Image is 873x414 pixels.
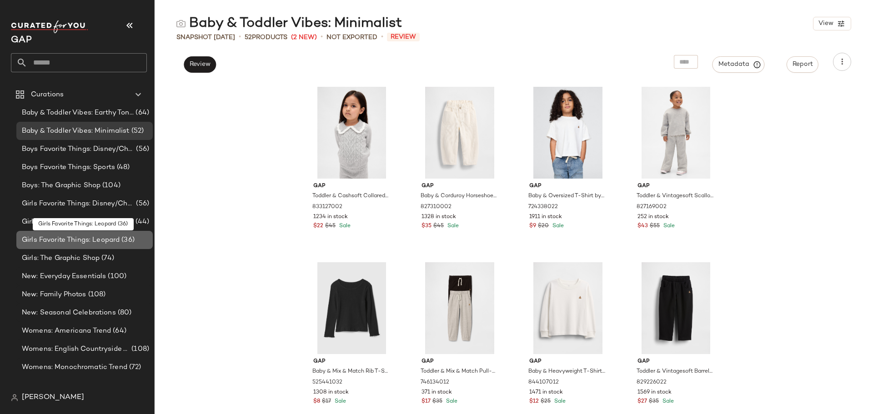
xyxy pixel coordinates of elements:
[528,368,605,376] span: Baby & Heavyweight T-Shirt by Gap New Off White Size 6-12 M
[414,87,506,179] img: cn60630769.jpg
[313,182,390,190] span: Gap
[712,56,765,73] button: Metadata
[312,203,342,211] span: 833127002
[551,223,564,229] span: Sale
[22,108,134,118] span: Baby & Toddler Vibes: Earthy Tones
[650,222,660,230] span: $55
[818,20,833,27] span: View
[189,61,211,68] span: Review
[446,223,459,229] span: Sale
[245,34,252,41] span: 52
[637,398,647,406] span: $27
[528,379,559,387] span: 844107012
[529,222,536,230] span: $9
[326,33,377,42] span: Not Exported
[661,399,674,404] span: Sale
[134,108,149,118] span: (64)
[22,162,115,173] span: Boys Favorite Things: Sports
[322,398,331,406] span: $17
[106,271,126,282] span: (100)
[637,192,713,200] span: Toddler & Vintagesoft Scalloped Sweat Set by Gap Light Grey Size 12-18 M
[22,235,120,245] span: Girls Favorite Things: Leopard
[421,358,498,366] span: Gap
[22,289,86,300] span: New: Family Photos
[421,379,449,387] span: 746134012
[630,87,722,179] img: cn60213939.jpg
[421,389,452,397] span: 371 in stock
[529,182,606,190] span: Gap
[630,262,722,354] img: cn59986333.jpg
[432,398,442,406] span: $35
[120,235,135,245] span: (36)
[421,398,431,406] span: $17
[433,222,444,230] span: $45
[313,213,348,221] span: 1234 in stock
[11,20,88,33] img: cfy_white_logo.C9jOOHJF.svg
[31,90,64,100] span: Curations
[637,203,667,211] span: 827169002
[637,222,648,230] span: $43
[421,182,498,190] span: Gap
[414,262,506,354] img: cn57717615.jpg
[176,33,235,42] span: Snapshot [DATE]
[312,368,389,376] span: Baby & Mix & Match Rib T-Shirt by Gap Black Size 6-12 M
[444,399,457,404] span: Sale
[637,379,667,387] span: 829226022
[522,87,613,179] img: cn57300451.jpg
[637,389,672,397] span: 1569 in stock
[22,217,134,227] span: Girls Favorite Things: Hearts & Bows
[11,394,18,401] img: svg%3e
[134,199,149,209] span: (56)
[529,389,563,397] span: 1471 in stock
[421,213,456,221] span: 1328 in stock
[312,379,342,387] span: 525441032
[100,180,120,191] span: (104)
[421,192,497,200] span: Baby & Corduroy Horseshoe Pants by Gap [PERSON_NAME] Size 6-12 M
[337,223,351,229] span: Sale
[127,362,141,373] span: (72)
[22,392,84,403] span: [PERSON_NAME]
[421,368,497,376] span: Toddler & Mix & Match Pull-On Pants (2-Pack) by Gap Black Size 12-18 M
[130,126,144,136] span: (52)
[11,35,32,45] span: Current Company Name
[245,33,287,42] div: Products
[522,262,613,354] img: cn59894352.jpg
[541,398,551,406] span: $25
[116,308,132,318] span: (80)
[421,222,431,230] span: $35
[22,344,130,354] span: Womens: English Countryside Trend
[792,61,813,68] span: Report
[22,126,130,136] span: Baby & Toddler Vibes: Minimalist
[313,358,390,366] span: Gap
[313,222,323,230] span: $22
[312,192,389,200] span: Toddler & Cashsoft Collared Sweater by Gap [PERSON_NAME] Size 12-18 M
[529,398,539,406] span: $12
[239,32,241,43] span: •
[115,162,130,173] span: (48)
[529,213,562,221] span: 1911 in stock
[134,144,149,155] span: (56)
[176,15,402,33] div: Baby & Toddler Vibes: Minimalist
[22,362,127,373] span: Womens: Monochromatic Trend
[22,180,100,191] span: Boys: The Graphic Shop
[637,213,669,221] span: 252 in stock
[130,344,149,354] span: (108)
[637,368,713,376] span: Toddler & Vintagesoft Barrel Joggers by Gap Basic Black Size 12-18 M
[538,222,549,230] span: $20
[321,32,323,43] span: •
[662,223,675,229] span: Sale
[86,289,106,300] span: (108)
[313,389,349,397] span: 1308 in stock
[649,398,659,406] span: $35
[134,217,149,227] span: (44)
[22,144,134,155] span: Boys Favorite Things: Disney/Characters
[176,19,186,28] img: svg%3e
[291,33,317,42] span: (2 New)
[100,253,114,264] span: (74)
[637,358,714,366] span: Gap
[381,32,383,43] span: •
[22,308,116,318] span: New: Seasonal Celebrations
[637,182,714,190] span: Gap
[528,203,558,211] span: 724338022
[718,60,759,69] span: Metadata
